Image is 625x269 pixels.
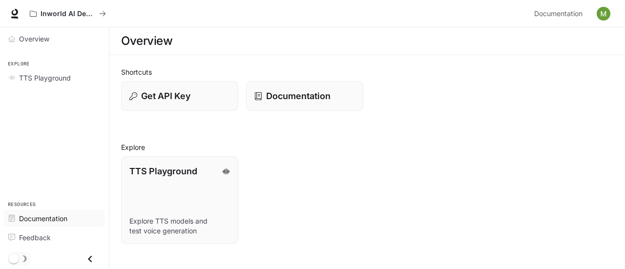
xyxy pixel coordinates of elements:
[19,213,67,224] span: Documentation
[129,165,197,178] p: TTS Playground
[534,8,583,20] span: Documentation
[141,89,190,103] p: Get API Key
[266,89,331,103] p: Documentation
[4,30,105,47] a: Overview
[129,216,230,236] p: Explore TTS models and test voice generation
[121,156,238,244] a: TTS PlaygroundExplore TTS models and test voice generation
[530,4,590,23] a: Documentation
[9,253,19,264] span: Dark mode toggle
[594,4,613,23] button: User avatar
[246,81,363,111] a: Documentation
[19,73,71,83] span: TTS Playground
[121,31,172,51] h1: Overview
[4,229,105,246] a: Feedback
[25,4,110,23] button: All workspaces
[121,81,238,111] button: Get API Key
[121,142,613,152] h2: Explore
[79,249,101,269] button: Close drawer
[4,69,105,86] a: TTS Playground
[121,67,613,77] h2: Shortcuts
[19,34,49,44] span: Overview
[19,232,51,243] span: Feedback
[597,7,610,21] img: User avatar
[4,210,105,227] a: Documentation
[41,10,95,18] p: Inworld AI Demos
